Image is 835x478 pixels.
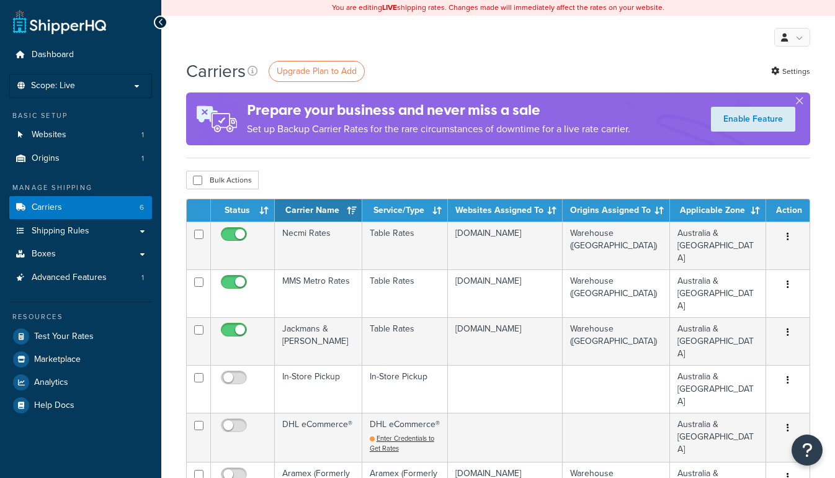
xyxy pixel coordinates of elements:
[9,312,152,322] div: Resources
[362,222,448,269] td: Table Rates
[9,147,152,170] li: Origins
[9,43,152,66] a: Dashboard
[9,196,152,219] li: Carriers
[247,120,630,138] p: Set up Backup Carrier Rates for the rare circumstances of downtime for a live rate carrier.
[186,92,247,145] img: ad-rules-rateshop-fe6ec290ccb7230408bd80ed9643f0289d75e0ffd9eb532fc0e269fcd187b520.png
[34,400,74,411] span: Help Docs
[9,371,152,394] a: Analytics
[269,61,365,82] a: Upgrade Plan to Add
[9,220,152,243] a: Shipping Rules
[186,59,246,83] h1: Carriers
[563,317,670,365] td: Warehouse ([GEOGRAPHIC_DATA])
[13,9,106,34] a: ShipperHQ Home
[711,107,795,132] a: Enable Feature
[9,124,152,147] a: Websites 1
[670,199,766,222] th: Applicable Zone: activate to sort column ascending
[34,377,68,388] span: Analytics
[370,433,434,453] a: Enter Credentials to Get Rates
[448,222,563,269] td: [DOMAIN_NAME]
[32,273,107,283] span: Advanced Features
[448,269,563,317] td: [DOMAIN_NAME]
[141,273,144,283] span: 1
[275,413,362,461] td: DHL eCommerce®
[382,2,397,13] b: LIVE
[275,222,362,269] td: Necmi Rates
[9,266,152,289] a: Advanced Features 1
[362,317,448,365] td: Table Rates
[275,269,362,317] td: MMS Metro Rates
[362,199,448,222] th: Service/Type: activate to sort column ascending
[670,365,766,413] td: Australia & [GEOGRAPHIC_DATA]
[563,199,670,222] th: Origins Assigned To: activate to sort column ascending
[670,413,766,461] td: Australia & [GEOGRAPHIC_DATA]
[9,110,152,121] div: Basic Setup
[32,153,60,164] span: Origins
[9,348,152,371] a: Marketplace
[211,199,275,222] th: Status: activate to sort column ascending
[9,183,152,193] div: Manage Shipping
[141,153,144,164] span: 1
[31,81,75,91] span: Scope: Live
[141,130,144,140] span: 1
[275,317,362,365] td: Jackmans & [PERSON_NAME]
[186,171,259,189] button: Bulk Actions
[9,196,152,219] a: Carriers 6
[448,317,563,365] td: [DOMAIN_NAME]
[563,269,670,317] td: Warehouse ([GEOGRAPHIC_DATA])
[32,130,66,140] span: Websites
[32,226,89,237] span: Shipping Rules
[448,199,563,222] th: Websites Assigned To: activate to sort column ascending
[9,266,152,289] li: Advanced Features
[670,269,766,317] td: Australia & [GEOGRAPHIC_DATA]
[766,199,810,222] th: Action
[563,222,670,269] td: Warehouse ([GEOGRAPHIC_DATA])
[670,317,766,365] td: Australia & [GEOGRAPHIC_DATA]
[275,199,362,222] th: Carrier Name: activate to sort column ascending
[792,435,823,466] button: Open Resource Center
[247,100,630,120] h4: Prepare your business and never miss a sale
[362,413,448,461] td: DHL eCommerce®
[771,63,810,80] a: Settings
[362,269,448,317] td: Table Rates
[9,243,152,266] a: Boxes
[9,147,152,170] a: Origins 1
[140,202,144,213] span: 6
[362,365,448,413] td: In-Store Pickup
[32,50,74,60] span: Dashboard
[277,65,357,78] span: Upgrade Plan to Add
[9,325,152,348] a: Test Your Rates
[34,354,81,365] span: Marketplace
[670,222,766,269] td: Australia & [GEOGRAPHIC_DATA]
[275,365,362,413] td: In-Store Pickup
[9,394,152,417] a: Help Docs
[32,249,56,259] span: Boxes
[32,202,62,213] span: Carriers
[9,124,152,147] li: Websites
[34,331,94,342] span: Test Your Rates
